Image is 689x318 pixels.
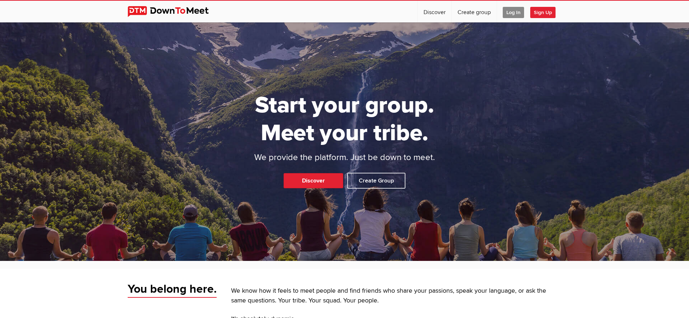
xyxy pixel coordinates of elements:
[530,1,561,22] a: Sign Up
[227,91,462,147] h1: Start your group. Meet your tribe.
[452,1,497,22] a: Create group
[347,173,405,189] a: Create Group
[128,282,217,298] span: You belong here.
[418,1,451,22] a: Discover
[128,6,220,17] img: DownToMeet
[530,7,556,18] span: Sign Up
[231,286,562,306] p: We know how it feels to meet people and find friends who share your passions, speak your language...
[284,173,343,188] a: Discover
[503,7,524,18] span: Log In
[497,1,530,22] a: Log In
